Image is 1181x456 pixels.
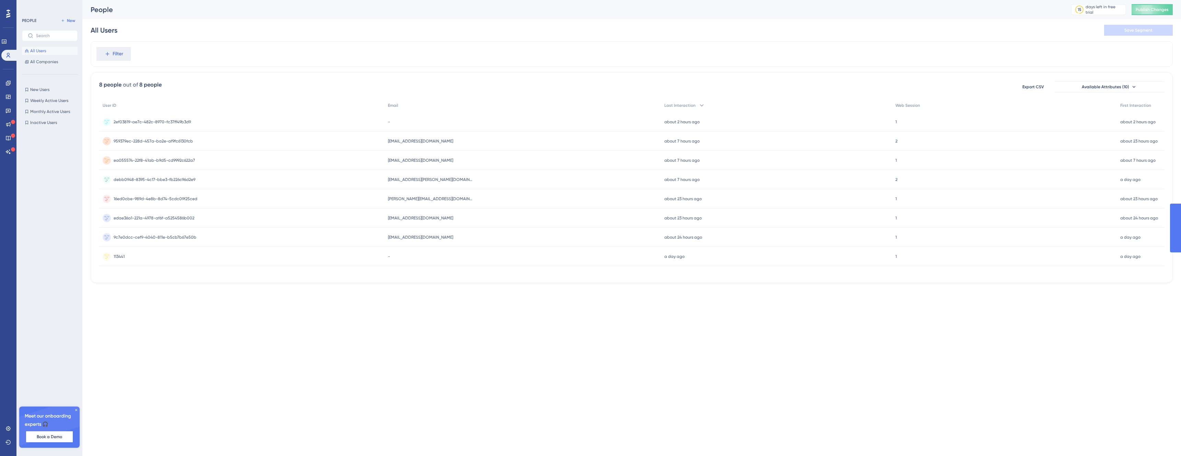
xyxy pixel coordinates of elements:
[664,103,696,108] span: Last Interaction
[36,33,72,38] input: Search
[114,119,191,125] span: 2ef03819-ae7c-482c-8970-fc37ff49b3d9
[1152,429,1173,449] iframe: UserGuiding AI Assistant Launcher
[1120,119,1156,124] time: about 2 hours ago
[1132,4,1173,15] button: Publish Changes
[30,98,68,103] span: Weekly Active Users
[1120,235,1140,240] time: a day ago
[1124,27,1153,33] span: Save Segment
[895,103,920,108] span: Web Session
[30,87,49,92] span: New Users
[113,50,123,58] span: Filter
[1016,81,1050,92] button: Export CSV
[1120,254,1140,259] time: a day ago
[114,254,125,259] span: 113441
[664,216,702,220] time: about 23 hours ago
[895,254,897,259] span: 1
[388,177,474,182] span: [EMAIL_ADDRESS][PERSON_NAME][DOMAIN_NAME]
[1120,139,1158,144] time: about 23 hours ago
[26,431,73,442] button: Book a Demo
[58,16,78,25] button: New
[388,215,453,221] span: [EMAIL_ADDRESS][DOMAIN_NAME]
[1120,103,1151,108] span: First Interaction
[22,47,78,55] button: All Users
[895,119,897,125] span: 1
[30,59,58,65] span: All Companies
[103,103,116,108] span: User ID
[30,109,70,114] span: Monthly Active Users
[388,103,398,108] span: Email
[114,158,195,163] span: ea055574-22f8-41ab-b9d5-cd9992c622a7
[99,81,122,89] div: 8 people
[114,215,194,221] span: edae36a1-221a-4978-af6f-a5254586b002
[25,412,74,429] span: Meet our onboarding experts 🎧
[664,196,702,201] time: about 23 hours ago
[1120,196,1158,201] time: about 23 hours ago
[1054,81,1164,92] button: Available Attributes (10)
[388,235,453,240] span: [EMAIL_ADDRESS][DOMAIN_NAME]
[895,235,897,240] span: 1
[114,177,195,182] span: debb0948-8395-4c17-bbe3-fb226c96d2e9
[114,138,193,144] span: 959379ec-228d-457a-ba2e-af9fc6130fcb
[388,119,390,125] span: -
[114,235,196,240] span: 9c7e0dcc-cef9-4040-811e-b5cb7b67e50b
[388,196,474,202] span: [PERSON_NAME][EMAIL_ADDRESS][DOMAIN_NAME]
[22,96,78,105] button: Weekly Active Users
[22,118,78,127] button: Inactive Users
[30,120,57,125] span: Inactive Users
[388,254,390,259] span: -
[30,48,46,54] span: All Users
[1078,7,1081,12] div: 15
[1120,158,1156,163] time: about 7 hours ago
[37,434,62,440] span: Book a Demo
[1120,177,1140,182] time: a day ago
[895,158,897,163] span: 1
[388,158,453,163] span: [EMAIL_ADDRESS][DOMAIN_NAME]
[895,177,897,182] span: 2
[1086,4,1124,15] div: days left in free trial
[91,25,117,35] div: All Users
[114,196,197,202] span: 16ed0cbe-989d-4e8b-8d74-5cdc09f25ced
[664,254,685,259] time: a day ago
[1104,25,1173,36] button: Save Segment
[22,58,78,66] button: All Companies
[664,139,700,144] time: about 7 hours ago
[91,5,1054,14] div: People
[123,81,138,89] div: out of
[664,158,700,163] time: about 7 hours ago
[1136,7,1169,12] span: Publish Changes
[96,47,131,61] button: Filter
[22,107,78,116] button: Monthly Active Users
[1022,84,1044,90] span: Export CSV
[388,138,453,144] span: [EMAIL_ADDRESS][DOMAIN_NAME]
[895,196,897,202] span: 1
[22,18,36,23] div: PEOPLE
[664,177,700,182] time: about 7 hours ago
[1120,216,1158,220] time: about 24 hours ago
[664,235,702,240] time: about 24 hours ago
[67,18,75,23] span: New
[139,81,162,89] div: 8 people
[664,119,700,124] time: about 2 hours ago
[895,138,897,144] span: 2
[1082,84,1129,90] span: Available Attributes (10)
[895,215,897,221] span: 1
[22,85,78,94] button: New Users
